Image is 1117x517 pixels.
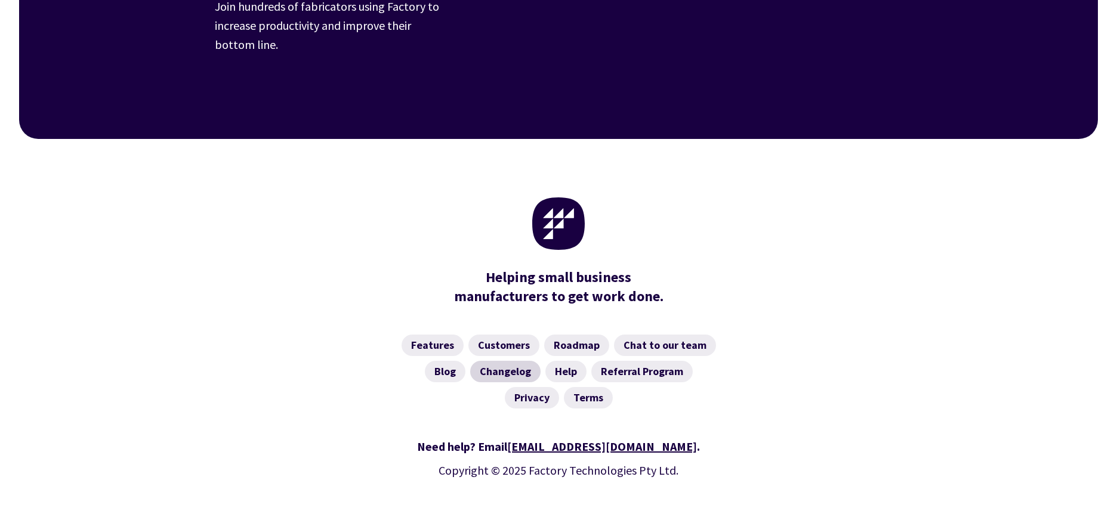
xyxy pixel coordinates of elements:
[468,335,539,356] a: Customers
[215,461,902,480] p: Copyright © 2025 Factory Technologies Pty Ltd.
[448,268,669,306] div: manufacturers to get work done.
[215,335,902,408] nav: Footer Navigation
[507,439,697,454] a: [EMAIL_ADDRESS][DOMAIN_NAME]
[908,388,1117,517] iframe: Chat Widget
[591,361,693,382] a: Referral Program
[545,361,587,382] a: Help
[544,335,609,356] a: Roadmap
[614,335,716,356] a: Chat to our team
[402,335,464,356] a: Features
[486,268,631,287] mark: Helping small business
[215,437,902,456] div: Need help? Email .
[564,387,613,408] a: Terms
[470,361,541,382] a: Changelog
[425,361,465,382] a: Blog
[505,387,559,408] a: Privacy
